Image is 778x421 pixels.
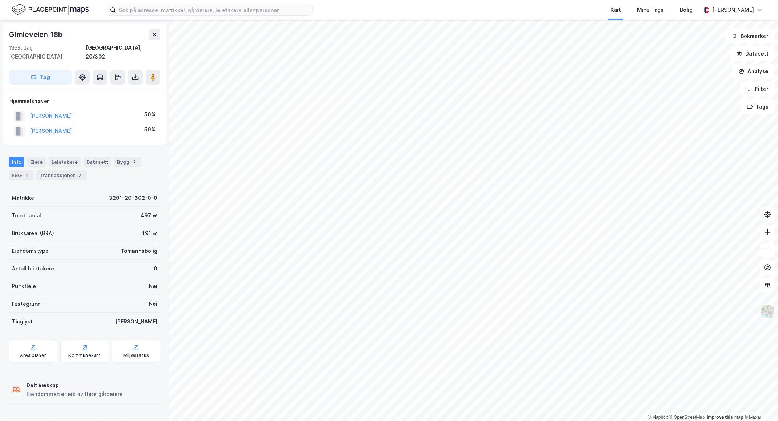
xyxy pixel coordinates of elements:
[123,353,149,358] div: Miljøstatus
[49,157,81,167] div: Leietakere
[732,64,775,79] button: Analyse
[12,229,54,238] div: Bruksareal (BRA)
[27,157,46,167] div: Eiere
[84,157,111,167] div: Datasett
[9,157,24,167] div: Info
[669,415,705,420] a: OpenStreetMap
[149,300,157,308] div: Nei
[12,247,49,255] div: Eiendomstype
[12,3,89,16] img: logo.f888ab2527a4732fd821a326f86c7f29.svg
[12,282,36,291] div: Punktleie
[9,43,86,61] div: 1358, Jar, [GEOGRAPHIC_DATA]
[26,390,123,399] div: Eiendommen er eid av flere gårdeiere
[144,125,156,134] div: 50%
[12,300,40,308] div: Festegrunn
[131,158,138,166] div: 2
[741,386,778,421] div: Kontrollprogram for chat
[23,171,31,179] div: 1
[12,317,33,326] div: Tinglyst
[109,194,157,202] div: 3201-20-302-0-0
[68,353,100,358] div: Kommunekart
[149,282,157,291] div: Nei
[12,264,54,273] div: Antall leietakere
[725,29,775,43] button: Bokmerker
[121,247,157,255] div: Tomannsbolig
[9,70,72,85] button: Tag
[740,82,775,96] button: Filter
[36,170,87,180] div: Transaksjoner
[12,194,36,202] div: Matrikkel
[9,170,33,180] div: ESG
[144,110,156,119] div: 50%
[9,97,160,106] div: Hjemmelshaver
[611,6,621,14] div: Kart
[741,386,778,421] iframe: Chat Widget
[114,157,141,167] div: Bygg
[637,6,664,14] div: Mine Tags
[730,46,775,61] button: Datasett
[707,415,743,420] a: Improve this map
[115,317,157,326] div: [PERSON_NAME]
[20,353,46,358] div: Arealplaner
[26,381,123,390] div: Delt eieskap
[761,305,775,319] img: Z
[741,99,775,114] button: Tags
[9,29,64,40] div: Gimleveien 18b
[680,6,693,14] div: Bolig
[116,4,312,15] input: Søk på adresse, matrikkel, gårdeiere, leietakere eller personer
[154,264,157,273] div: 0
[142,229,157,238] div: 191 ㎡
[12,211,41,220] div: Tomteareal
[648,415,668,420] a: Mapbox
[77,171,84,179] div: 7
[141,211,157,220] div: 497 ㎡
[86,43,160,61] div: [GEOGRAPHIC_DATA], 20/302
[713,6,754,14] div: [PERSON_NAME]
